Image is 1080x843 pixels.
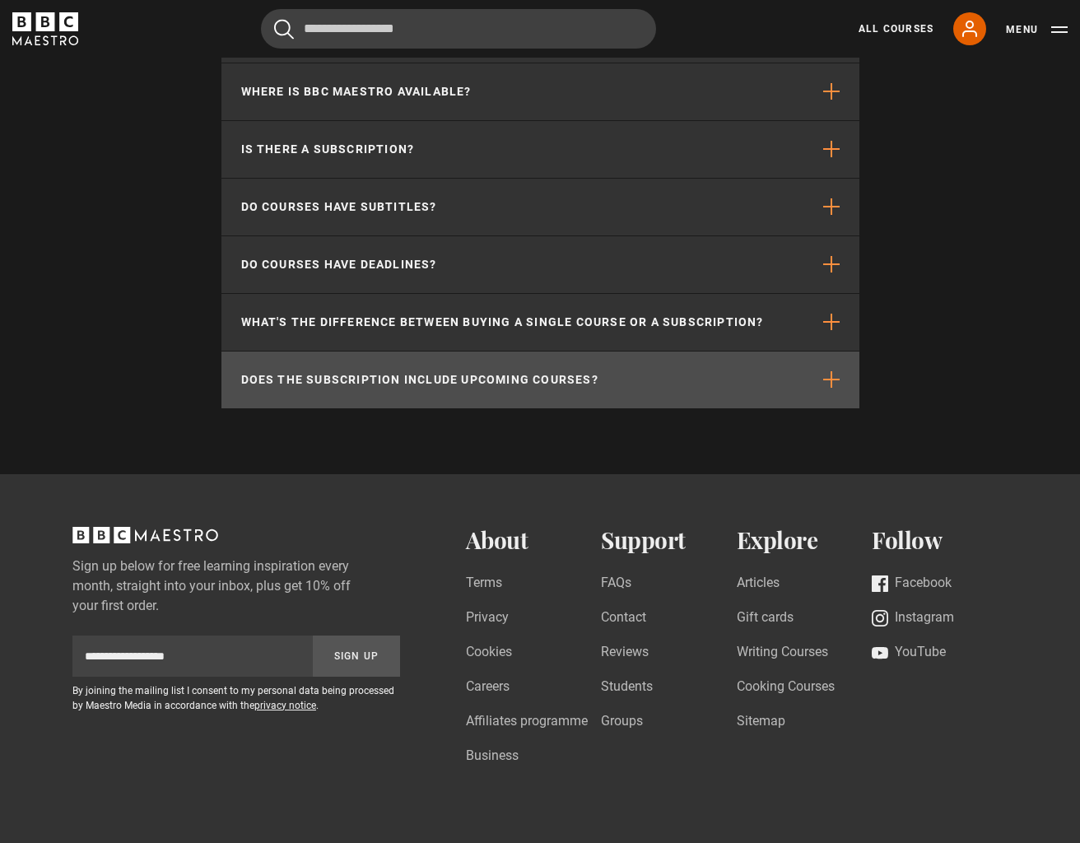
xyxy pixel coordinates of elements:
button: What's the difference between buying a single course or a subscription? [221,294,859,351]
a: Cookies [466,642,512,664]
a: Gift cards [737,608,794,630]
button: Is there a subscription? [221,121,859,178]
a: Instagram [872,608,954,630]
a: Reviews [601,642,649,664]
a: BBC Maestro, back to top [72,533,218,548]
a: Writing Courses [737,642,828,664]
input: Search [261,9,656,49]
a: Facebook [872,573,952,595]
a: Privacy [466,608,509,630]
a: All Courses [859,21,933,36]
a: Sitemap [737,711,785,734]
a: Cooking Courses [737,677,835,699]
nav: Footer [466,527,1008,808]
h2: Explore [737,527,873,554]
button: Do courses have subtitles? [221,179,859,235]
a: FAQs [601,573,631,595]
p: Do courses have deadlines? [241,256,437,273]
button: Submit the search query [274,19,294,40]
svg: BBC Maestro, back to top [72,527,218,543]
svg: BBC Maestro [12,12,78,45]
a: Terms [466,573,502,595]
label: Sign up below for free learning inspiration every month, straight into your inbox, plus get 10% o... [72,557,400,616]
p: Is there a subscription? [241,141,415,158]
button: Sign Up [313,636,400,677]
a: Careers [466,677,510,699]
a: Groups [601,711,643,734]
p: Do courses have subtitles? [241,198,437,216]
h2: About [466,527,602,554]
a: Articles [737,573,780,595]
p: Where is BBC Maestro available? [241,83,472,100]
a: Affiliates programme [466,711,588,734]
h2: Follow [872,527,1008,554]
a: Business [466,746,519,768]
a: Students [601,677,653,699]
a: privacy notice [254,700,316,711]
button: Do courses have deadlines? [221,236,859,293]
div: Sign up to newsletter [72,636,400,677]
p: By joining the mailing list I consent to my personal data being processed by Maestro Media in acc... [72,683,400,713]
a: YouTube [872,642,946,664]
button: Where is BBC Maestro available? [221,63,859,120]
p: What's the difference between buying a single course or a subscription? [241,314,764,331]
p: Does the subscription include upcoming courses? [241,371,598,389]
a: Contact [601,608,646,630]
button: Does the subscription include upcoming courses? [221,352,859,408]
h2: Support [601,527,737,554]
button: Toggle navigation [1006,21,1068,38]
